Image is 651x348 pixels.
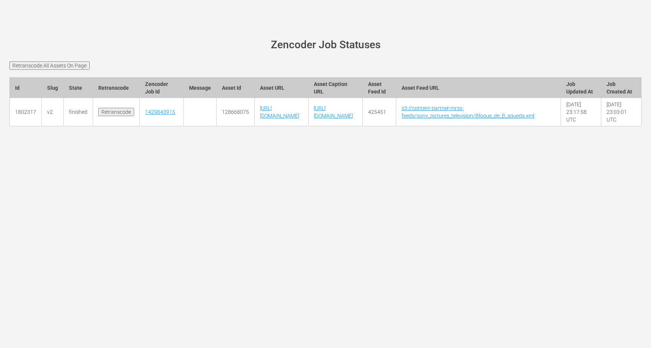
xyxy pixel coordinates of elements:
th: Asset Id [216,77,254,98]
td: [DATE] 23:17:58 UTC [561,98,601,126]
a: [URL][DOMAIN_NAME] [260,105,299,119]
th: Job Updated At [561,77,601,98]
th: Retranscode [93,77,140,98]
a: s3://content-partner-mrss-feeds/sony_pictures_television/Bloque_de_B_squeda.xml [402,105,534,119]
th: Id [10,77,42,98]
th: Job Created At [601,77,642,98]
th: Asset Feed Id [362,77,396,98]
th: State [64,77,93,98]
td: finished [64,98,93,126]
a: [URL][DOMAIN_NAME] [314,105,353,119]
input: Retranscode All Assets On Page [9,61,90,70]
input: Retranscode [98,108,134,116]
th: Asset Feed URL [396,77,561,98]
th: Zencoder Job Id [140,77,184,98]
td: 425451 [362,98,396,126]
th: Message [183,77,216,98]
td: 1802317 [10,98,42,126]
th: Asset Caption URL [309,77,362,98]
td: 128668075 [216,98,254,126]
td: [DATE] 23:03:01 UTC [601,98,642,126]
th: Slug [42,77,64,98]
td: v2 [42,98,64,126]
h1: Zencoder Job Statuses [20,39,631,51]
a: 1429843915 [145,109,175,115]
th: Asset URL [254,77,308,98]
